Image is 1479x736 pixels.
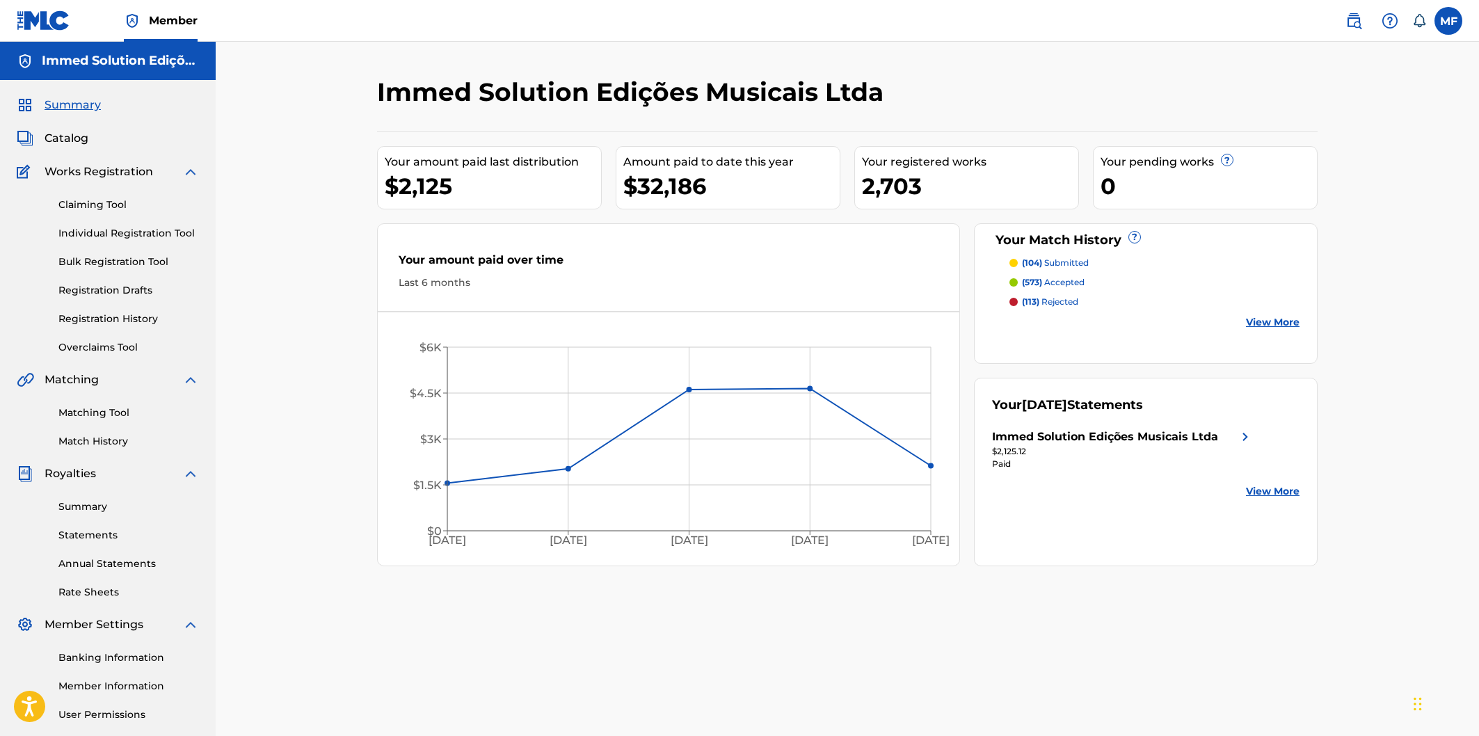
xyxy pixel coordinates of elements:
[399,275,938,290] div: Last 6 months
[124,13,141,29] img: Top Rightsholder
[42,53,199,69] h5: Immed Solution Edições Musicais Ltda
[1129,232,1140,243] span: ?
[1022,257,1089,269] p: submitted
[58,650,199,665] a: Banking Information
[149,13,198,29] span: Member
[1022,397,1067,413] span: [DATE]
[992,231,1300,250] div: Your Match History
[385,170,601,202] div: $2,125
[17,130,88,147] a: CatalogCatalog
[182,616,199,633] img: expand
[58,557,199,571] a: Annual Statements
[58,679,199,694] a: Member Information
[671,534,708,547] tspan: [DATE]
[550,534,587,547] tspan: [DATE]
[58,499,199,514] a: Summary
[385,154,601,170] div: Your amount paid last distribution
[1440,499,1479,611] iframe: Resource Center
[1340,7,1368,35] a: Public Search
[58,283,199,298] a: Registration Drafts
[1434,7,1462,35] div: User Menu
[58,312,199,326] a: Registration History
[58,585,199,600] a: Rate Sheets
[17,97,101,113] a: SummarySummary
[45,371,99,388] span: Matching
[1101,154,1317,170] div: Your pending works
[45,97,101,113] span: Summary
[45,465,96,482] span: Royalties
[58,226,199,241] a: Individual Registration Tool
[992,429,1254,470] a: Immed Solution Edições Musicais Ltdaright chevron icon$2,125.12Paid
[1382,13,1398,29] img: help
[1409,669,1479,736] div: Widget de chat
[413,479,442,492] tspan: $1.5K
[17,616,33,633] img: Member Settings
[58,434,199,449] a: Match History
[1009,276,1300,289] a: (573) accepted
[1237,429,1254,445] img: right chevron icon
[45,130,88,147] span: Catalog
[377,77,890,108] h2: Immed Solution Edições Musicais Ltda
[58,528,199,543] a: Statements
[58,707,199,722] a: User Permissions
[992,458,1254,470] div: Paid
[410,387,442,400] tspan: $4.5K
[1412,14,1426,28] div: Notifications
[419,341,442,354] tspan: $6K
[182,371,199,388] img: expand
[17,53,33,70] img: Accounts
[623,154,840,170] div: Amount paid to date this year
[45,163,153,180] span: Works Registration
[17,465,33,482] img: Royalties
[1022,277,1042,287] span: (573)
[862,170,1078,202] div: 2,703
[1022,296,1078,308] p: rejected
[1246,315,1300,330] a: View More
[791,534,829,547] tspan: [DATE]
[1222,154,1233,166] span: ?
[420,433,442,446] tspan: $3K
[427,525,442,538] tspan: $0
[182,163,199,180] img: expand
[992,445,1254,458] div: $2,125.12
[1376,7,1404,35] div: Help
[17,130,33,147] img: Catalog
[58,255,199,269] a: Bulk Registration Tool
[1022,257,1042,268] span: (104)
[58,340,199,355] a: Overclaims Tool
[1022,296,1039,307] span: (113)
[429,534,466,547] tspan: [DATE]
[623,170,840,202] div: $32,186
[862,154,1078,170] div: Your registered works
[45,616,143,633] span: Member Settings
[1009,257,1300,269] a: (104) submitted
[1009,296,1300,308] a: (113) rejected
[58,406,199,420] a: Matching Tool
[1022,276,1085,289] p: accepted
[992,396,1143,415] div: Your Statements
[1345,13,1362,29] img: search
[17,163,35,180] img: Works Registration
[17,10,70,31] img: MLC Logo
[1414,683,1422,725] div: Arrastar
[58,198,199,212] a: Claiming Tool
[992,429,1218,445] div: Immed Solution Edições Musicais Ltda
[399,252,938,275] div: Your amount paid over time
[1409,669,1479,736] iframe: Chat Widget
[17,97,33,113] img: Summary
[182,465,199,482] img: expand
[1101,170,1317,202] div: 0
[17,371,34,388] img: Matching
[1246,484,1300,499] a: View More
[912,534,950,547] tspan: [DATE]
